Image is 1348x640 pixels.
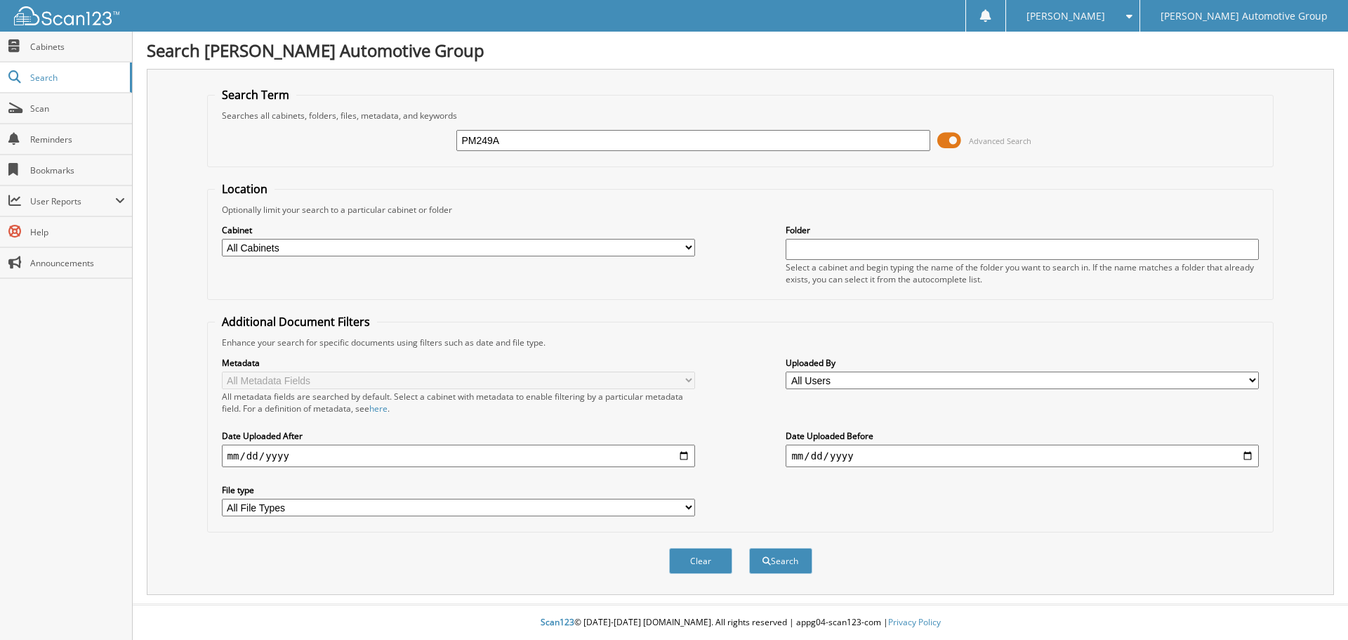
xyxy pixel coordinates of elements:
[14,6,119,25] img: scan123-logo-white.svg
[1278,573,1348,640] iframe: Chat Widget
[30,195,115,207] span: User Reports
[888,616,941,628] a: Privacy Policy
[215,181,275,197] legend: Location
[215,337,1267,348] div: Enhance your search for specific documents using filters such as date and file type.
[147,39,1334,62] h1: Search [PERSON_NAME] Automotive Group
[1161,12,1328,20] span: [PERSON_NAME] Automotive Group
[786,357,1259,369] label: Uploaded By
[222,224,695,236] label: Cabinet
[786,430,1259,442] label: Date Uploaded Before
[222,430,695,442] label: Date Uploaded After
[786,224,1259,236] label: Folder
[215,87,296,103] legend: Search Term
[30,257,125,269] span: Announcements
[30,164,125,176] span: Bookmarks
[369,403,388,414] a: here
[30,72,123,84] span: Search
[222,357,695,369] label: Metadata
[749,548,812,574] button: Search
[30,226,125,238] span: Help
[541,616,574,628] span: Scan123
[222,484,695,496] label: File type
[222,391,695,414] div: All metadata fields are searched by default. Select a cabinet with metadata to enable filtering b...
[969,136,1031,146] span: Advanced Search
[786,261,1259,285] div: Select a cabinet and begin typing the name of the folder you want to search in. If the name match...
[215,314,377,329] legend: Additional Document Filters
[215,110,1267,122] div: Searches all cabinets, folders, files, metadata, and keywords
[1026,12,1105,20] span: [PERSON_NAME]
[30,41,125,53] span: Cabinets
[30,133,125,145] span: Reminders
[215,204,1267,216] div: Optionally limit your search to a particular cabinet or folder
[669,548,732,574] button: Clear
[133,606,1348,640] div: © [DATE]-[DATE] [DOMAIN_NAME]. All rights reserved | appg04-scan123-com |
[786,445,1259,467] input: end
[30,103,125,115] span: Scan
[222,445,695,467] input: start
